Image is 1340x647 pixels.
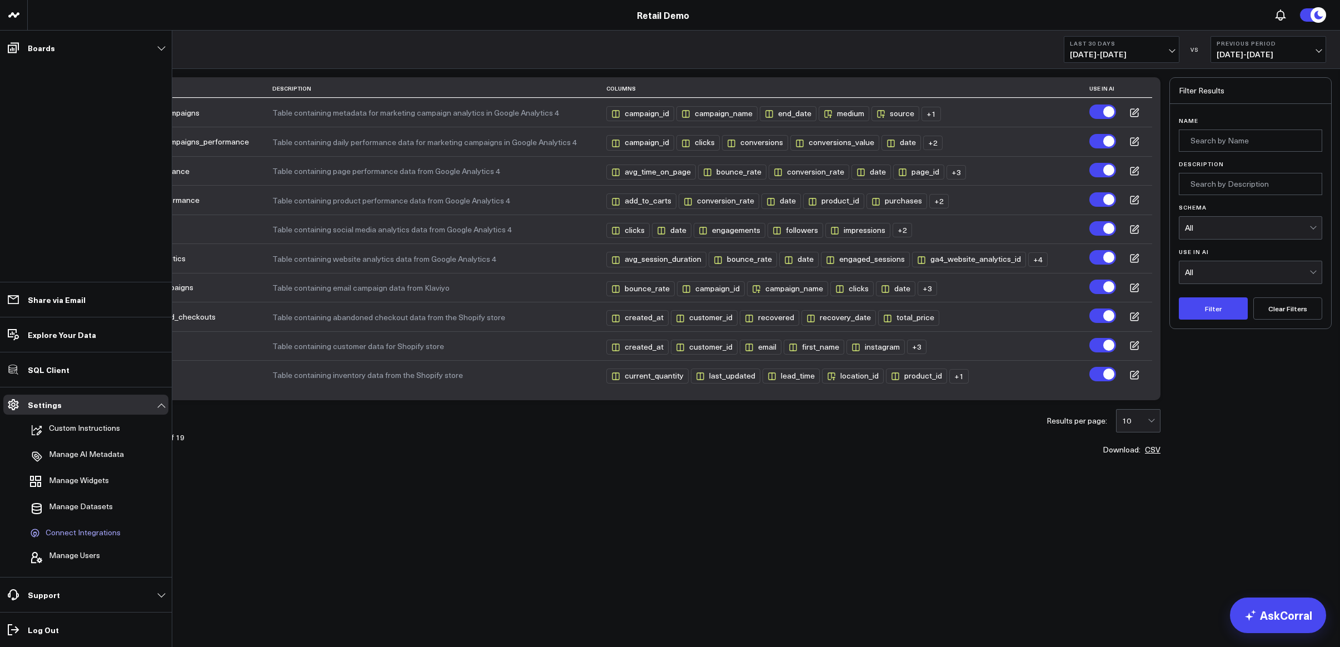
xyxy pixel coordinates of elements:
[606,337,671,355] button: created_at
[760,104,819,121] button: end_date
[779,252,819,267] div: date
[921,107,941,121] div: + 1
[1088,79,1117,98] th: Use in AI
[691,366,763,384] button: last_updated
[28,330,96,339] p: Explore Your Data
[1089,338,1116,352] label: Turn off Use in AI
[671,310,738,325] div: customer_id
[803,193,864,208] div: product_id
[1179,161,1322,167] label: Description
[28,625,59,634] p: Log Out
[1179,130,1322,152] input: Search by Name
[878,308,942,325] button: total_price
[272,342,596,351] button: Table containing customer data for Shopify store
[1217,50,1320,59] span: [DATE] - [DATE]
[606,281,675,296] div: bounce_rate
[866,193,927,208] div: purchases
[893,165,944,180] div: page_id
[1089,134,1116,148] label: Turn off Use in AI
[606,221,652,238] button: clicks
[272,167,596,176] button: Table containing page performance data from Google Analytics 4
[709,252,777,267] div: bounce_rate
[272,138,596,147] button: Table containing daily performance data for marketing campaigns in Google Analytics 4
[637,9,689,21] a: Retail Demo
[949,369,969,384] div: + 1
[1217,40,1320,47] b: Previous Period
[606,366,691,384] button: current_quantity
[606,308,671,325] button: created_at
[760,106,816,121] div: end_date
[671,308,740,325] button: customer_id
[1089,192,1116,207] label: Turn off Use in AI
[1179,248,1322,255] label: Use in AI
[676,106,758,121] div: campaign_name
[769,162,851,180] button: conversion_rate
[918,279,939,296] button: +3
[272,196,596,205] button: Table containing product performance data from Google Analytics 4
[929,192,951,208] button: +2
[606,162,698,180] button: avg_time_on_page
[878,310,939,325] div: total_price
[1179,117,1322,124] label: Name
[652,223,691,238] div: date
[676,135,720,150] div: clicks
[923,133,945,150] button: +2
[740,310,799,325] div: recovered
[949,367,971,384] button: +1
[694,223,765,238] div: engagements
[3,360,168,380] a: SQL Client
[49,502,113,515] span: Manage Datasets
[26,522,135,544] a: Connect Integrations
[49,551,100,564] span: Manage Users
[740,340,781,355] div: email
[881,133,923,150] button: date
[1028,252,1048,267] div: + 4
[1145,446,1160,454] button: CSV
[26,444,135,469] a: Manage AI Metadata
[819,106,869,121] div: medium
[272,225,596,234] button: Table containing social media analytics data from Google Analytics 4
[790,135,879,150] div: conversions_value
[606,223,650,238] div: clicks
[606,250,709,267] button: avg_session_duration
[272,108,596,117] button: Table containing metadata for marketing campaign analytics in Google Analytics 4
[606,104,676,121] button: campaign_id
[947,165,966,180] div: + 3
[830,281,874,296] div: clicks
[907,337,929,354] button: +3
[846,337,907,355] button: instagram
[606,106,674,121] div: campaign_id
[871,104,921,121] button: source
[1211,36,1326,63] button: Previous Period[DATE]-[DATE]
[769,165,849,180] div: conversion_rate
[886,366,949,384] button: product_id
[947,163,968,180] button: +3
[606,369,689,384] div: current_quantity
[1089,308,1116,323] label: Turn off Use in AI
[1185,223,1309,232] div: All
[822,366,886,384] button: location_id
[28,400,62,409] p: Settings
[272,313,596,322] button: Table containing abandoned checkout data from the Shopify store
[26,470,135,495] a: Manage Widgets
[606,79,1088,98] th: Columns
[801,310,876,325] div: recovery_date
[606,165,696,180] div: avg_time_on_page
[722,133,790,150] button: conversions
[691,369,760,384] div: last_updated
[1028,250,1050,267] button: +4
[918,281,937,296] div: + 3
[768,221,825,238] button: followers
[1089,280,1116,294] label: Turn off Use in AI
[1103,446,1140,454] span: Download:
[761,193,801,208] div: date
[763,366,822,384] button: lead_time
[1089,163,1116,177] label: Turn off Use in AI
[876,279,918,296] button: date
[28,295,86,304] p: Share via Email
[49,450,124,463] p: Manage AI Metadata
[912,250,1028,267] button: ga4_website_analytics_id
[606,191,679,208] button: add_to_carts
[606,252,706,267] div: avg_session_duration
[921,104,943,121] button: +1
